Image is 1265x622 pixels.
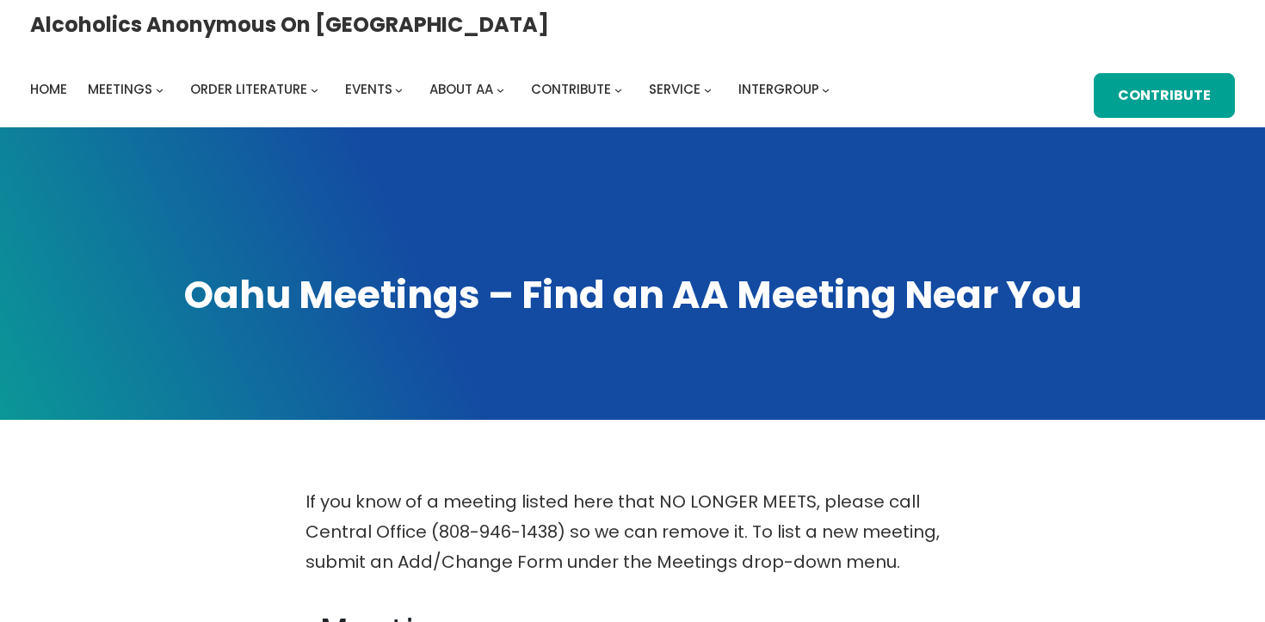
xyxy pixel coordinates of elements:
[30,80,67,98] span: Home
[531,80,611,98] span: Contribute
[822,85,830,93] button: Intergroup submenu
[649,77,700,102] a: Service
[429,80,493,98] span: About AA
[311,85,318,93] button: Order Literature submenu
[30,77,836,102] nav: Intergroup
[190,80,307,98] span: Order Literature
[156,85,164,93] button: Meetings submenu
[30,269,1235,321] h1: Oahu Meetings – Find an AA Meeting Near You
[649,80,700,98] span: Service
[704,85,712,93] button: Service submenu
[345,77,392,102] a: Events
[88,80,152,98] span: Meetings
[305,487,960,577] p: If you know of a meeting listed here that NO LONGER MEETS, please call Central Office (808-946-14...
[30,6,549,43] a: Alcoholics Anonymous on [GEOGRAPHIC_DATA]
[738,80,819,98] span: Intergroup
[738,77,819,102] a: Intergroup
[429,77,493,102] a: About AA
[345,80,392,98] span: Events
[531,77,611,102] a: Contribute
[614,85,622,93] button: Contribute submenu
[30,77,67,102] a: Home
[497,85,504,93] button: About AA submenu
[1094,73,1235,118] a: Contribute
[395,85,403,93] button: Events submenu
[88,77,152,102] a: Meetings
